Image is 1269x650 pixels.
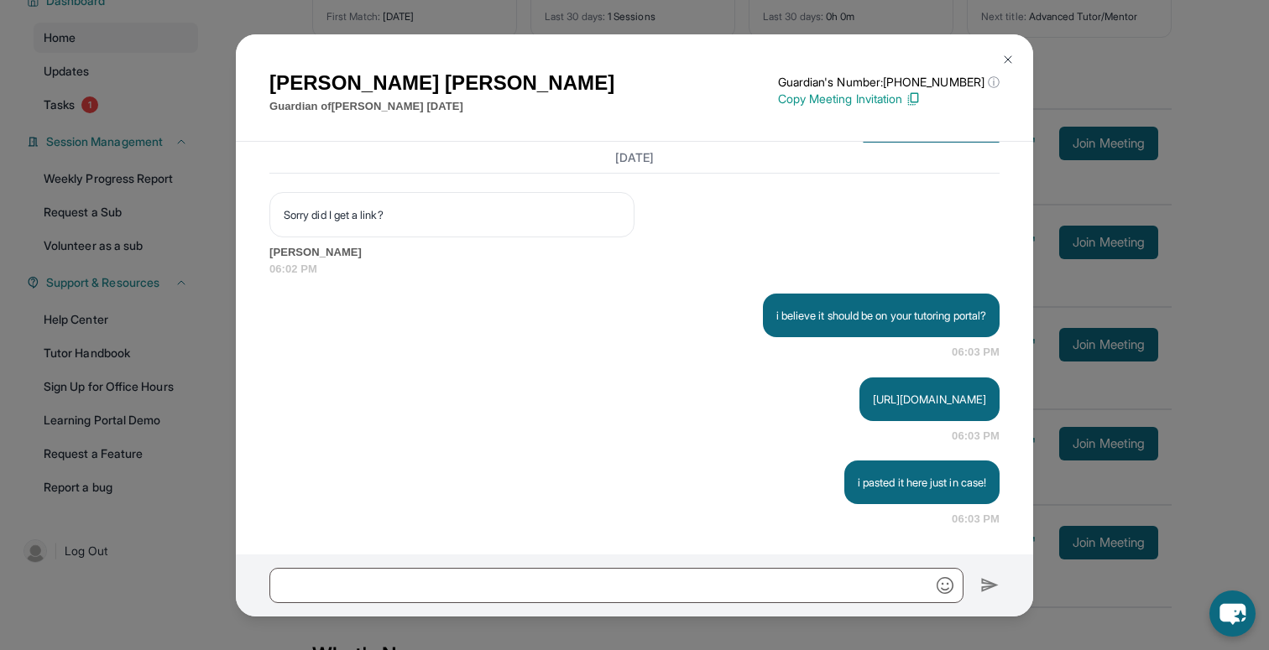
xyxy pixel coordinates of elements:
[269,68,614,98] h1: [PERSON_NAME] [PERSON_NAME]
[269,244,1000,261] span: [PERSON_NAME]
[980,575,1000,595] img: Send icon
[269,148,1000,165] h3: [DATE]
[1209,590,1256,637] button: chat-button
[778,91,1000,107] p: Copy Meeting Invitation
[952,428,1000,445] span: 06:03 PM
[873,391,986,408] p: [URL][DOMAIN_NAME]
[988,74,1000,91] span: ⓘ
[1001,53,1015,66] img: Close Icon
[269,98,614,115] p: Guardian of [PERSON_NAME] [DATE]
[858,474,986,491] p: i pasted it here just in case!
[776,307,986,324] p: i believe it should be on your tutoring portal?
[284,206,620,223] p: Sorry did I get a link?
[952,511,1000,528] span: 06:03 PM
[906,91,921,107] img: Copy Icon
[778,74,1000,91] p: Guardian's Number: [PHONE_NUMBER]
[952,344,1000,361] span: 06:03 PM
[269,261,1000,278] span: 06:02 PM
[937,577,953,594] img: Emoji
